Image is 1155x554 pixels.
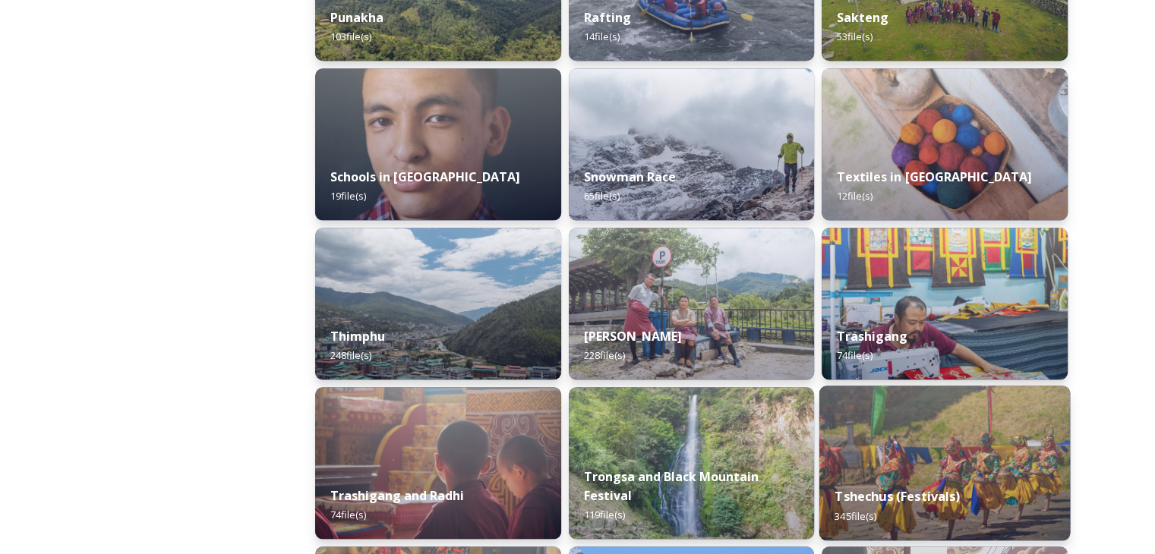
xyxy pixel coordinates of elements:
span: 19 file(s) [330,189,366,203]
strong: Trashigang [837,328,907,345]
strong: [PERSON_NAME] [584,328,682,345]
span: 248 file(s) [330,348,371,362]
span: 74 file(s) [837,348,873,362]
strong: Thimphu [330,328,385,345]
strong: Rafting [584,9,631,26]
span: 65 file(s) [584,189,620,203]
span: 14 file(s) [584,30,620,43]
span: 53 file(s) [837,30,873,43]
strong: Sakteng [837,9,888,26]
span: 228 file(s) [584,348,625,362]
strong: Trongsa and Black Mountain Festival [584,468,759,504]
img: Thimphu%2520190723%2520by%2520Amp%2520Sripimanwat-43.jpg [315,228,561,379]
strong: Schools in [GEOGRAPHIC_DATA] [330,168,520,185]
strong: Punakha [330,9,383,26]
span: 119 file(s) [584,508,625,521]
img: Trashi%2520Yangtse%2520090723%2520by%2520Amp%2520Sripimanwat-187.jpg [569,228,815,379]
strong: Textiles in [GEOGRAPHIC_DATA] [837,168,1031,185]
img: 2022-10-01%252018.12.56.jpg [569,387,815,539]
img: Snowman%2520Race41.jpg [569,68,815,220]
img: Dechenphu%2520Festival14.jpg [819,386,1070,540]
img: Trashigang%2520and%2520Rangjung%2520060723%2520by%2520Amp%2520Sripimanwat-66.jpg [822,228,1068,379]
img: Trashigang%2520and%2520Rangjung%2520060723%2520by%2520Amp%2520Sripimanwat-32.jpg [315,387,561,539]
span: 12 file(s) [837,189,873,203]
img: _SCH9806.jpg [822,68,1068,220]
strong: Tshechus (Festivals) [835,488,961,505]
strong: Trashigang and Radhi [330,487,464,504]
span: 345 file(s) [835,508,877,522]
strong: Snowman Race [584,168,676,185]
img: _SCH2151_FINAL_RGB.jpg [315,68,561,220]
span: 74 file(s) [330,508,366,521]
span: 103 file(s) [330,30,371,43]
